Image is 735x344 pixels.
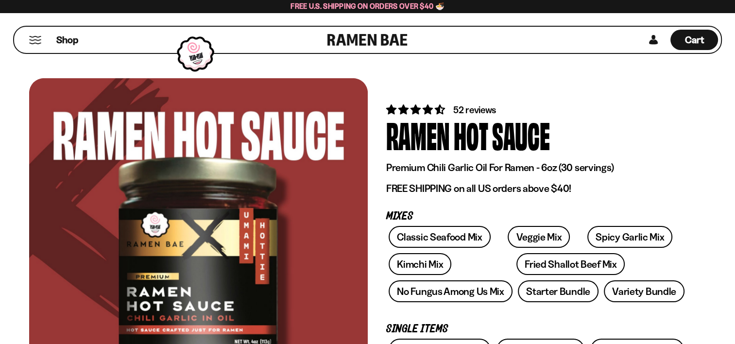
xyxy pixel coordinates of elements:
[386,117,450,153] div: Ramen
[454,117,488,153] div: Hot
[389,280,512,302] a: No Fungus Among Us Mix
[386,161,687,174] p: Premium Chili Garlic Oil For Ramen - 6oz (30 servings)
[670,27,718,53] div: Cart
[587,226,672,248] a: Spicy Garlic Mix
[386,182,687,195] p: FREE SHIPPING on all US orders above $40!
[389,226,490,248] a: Classic Seafood Mix
[29,36,42,44] button: Mobile Menu Trigger
[386,103,447,116] span: 4.71 stars
[518,280,598,302] a: Starter Bundle
[56,30,78,50] a: Shop
[389,253,451,275] a: Kimchi Mix
[453,104,496,116] span: 52 reviews
[291,1,444,11] span: Free U.S. Shipping on Orders over $40 🍜
[508,226,570,248] a: Veggie Mix
[516,253,625,275] a: Fried Shallot Beef Mix
[685,34,704,46] span: Cart
[386,325,687,334] p: Single Items
[492,117,550,153] div: Sauce
[604,280,684,302] a: Variety Bundle
[386,212,687,221] p: Mixes
[56,34,78,47] span: Shop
